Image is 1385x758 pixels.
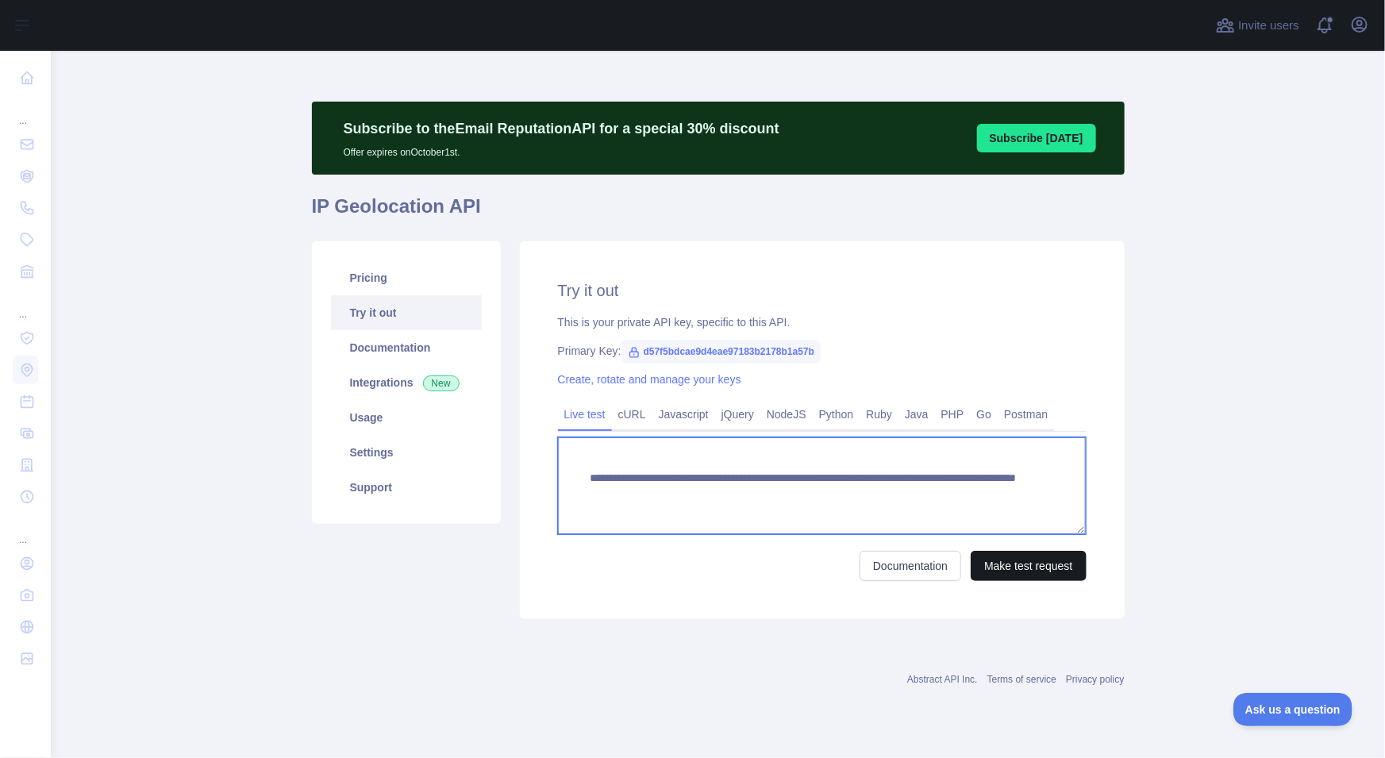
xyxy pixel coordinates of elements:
span: Invite users [1238,17,1299,35]
a: Create, rotate and manage your keys [558,373,741,386]
a: Postman [998,402,1054,427]
a: Python [813,402,860,427]
a: Support [331,470,482,505]
button: Make test request [971,551,1086,581]
a: cURL [612,402,652,427]
div: ... [13,95,38,127]
a: Settings [331,435,482,470]
h1: IP Geolocation API [312,194,1125,232]
a: NodeJS [760,402,813,427]
button: Subscribe [DATE] [977,124,1096,152]
span: d57f5bdcae9d4eae97183b2178b1a57b [621,340,821,364]
a: Documentation [331,330,482,365]
div: Primary Key: [558,343,1087,359]
span: New [423,375,460,391]
a: jQuery [715,402,760,427]
a: Documentation [860,551,961,581]
p: Offer expires on October 1st. [344,140,779,159]
a: PHP [935,402,971,427]
div: This is your private API key, specific to this API. [558,314,1087,330]
a: Java [898,402,935,427]
a: Abstract API Inc. [907,674,978,685]
a: Ruby [860,402,898,427]
a: Try it out [331,295,482,330]
a: Integrations New [331,365,482,400]
a: Privacy policy [1066,674,1124,685]
a: Terms of service [987,674,1056,685]
a: Go [970,402,998,427]
a: Live test [558,402,612,427]
a: Pricing [331,260,482,295]
button: Invite users [1213,13,1302,38]
h2: Try it out [558,279,1087,302]
a: Javascript [652,402,715,427]
div: ... [13,289,38,321]
p: Subscribe to the Email Reputation API for a special 30 % discount [344,117,779,140]
iframe: Toggle Customer Support [1233,693,1353,726]
a: Usage [331,400,482,435]
div: ... [13,514,38,546]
